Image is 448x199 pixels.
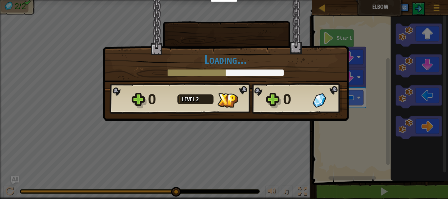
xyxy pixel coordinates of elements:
span: 2 [196,95,199,103]
img: Gems Gained [313,93,326,108]
span: Level [182,95,196,103]
div: 0 [148,89,173,110]
div: 0 [283,89,309,110]
h1: Loading... [110,52,342,66]
img: XP Gained [217,93,238,108]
